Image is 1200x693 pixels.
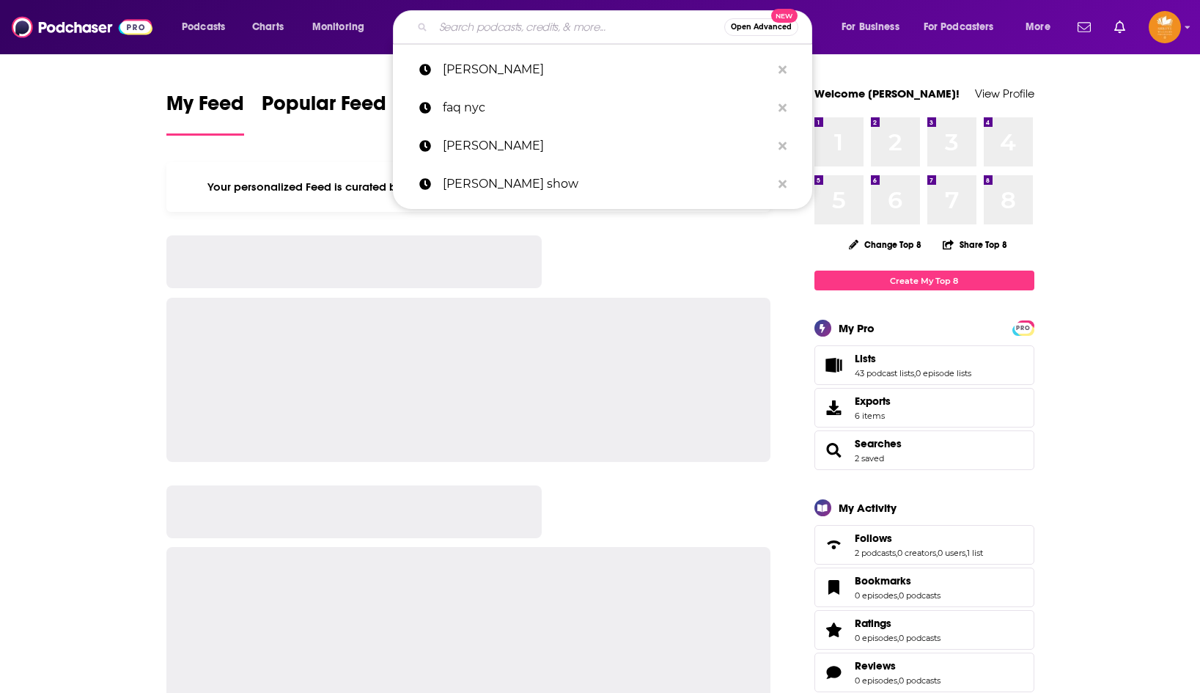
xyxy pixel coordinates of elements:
span: , [897,675,899,686]
a: 1 list [967,548,983,558]
span: Monitoring [312,17,364,37]
a: [PERSON_NAME] [393,51,812,89]
span: PRO [1015,323,1032,334]
button: Open AdvancedNew [724,18,798,36]
a: Bookmarks [855,574,941,587]
a: 0 users [938,548,965,558]
p: faq nyc [443,89,771,127]
a: Bookmarks [820,577,849,598]
span: Exports [855,395,891,408]
div: Your personalized Feed is curated based on the Podcasts, Creators, Users, and Lists that you Follow. [166,162,771,212]
span: , [896,548,897,558]
a: Create My Top 8 [814,271,1034,290]
span: Open Advanced [731,23,792,31]
a: 0 podcasts [899,675,941,686]
span: More [1026,17,1050,37]
a: Follows [820,535,849,555]
span: For Podcasters [924,17,994,37]
span: Ratings [855,617,891,630]
button: open menu [914,15,1015,39]
a: [PERSON_NAME] show [393,165,812,203]
button: Share Top 8 [942,230,1008,259]
button: open menu [302,15,383,39]
button: open menu [1015,15,1069,39]
span: , [897,590,899,601]
button: open menu [831,15,918,39]
img: Podchaser - Follow, Share and Rate Podcasts [12,13,152,41]
a: 0 creators [897,548,936,558]
a: Ratings [855,617,941,630]
button: Change Top 8 [840,235,931,254]
span: Ratings [814,610,1034,650]
div: My Activity [839,501,897,515]
a: 2 saved [855,453,884,463]
input: Search podcasts, credits, & more... [433,15,724,39]
span: 6 items [855,411,891,421]
span: Reviews [814,653,1034,692]
a: Follows [855,532,983,545]
a: 2 podcasts [855,548,896,558]
a: 0 episodes [855,590,897,601]
span: , [914,368,916,378]
span: , [965,548,967,558]
a: Lists [855,352,971,365]
span: , [936,548,938,558]
button: Show profile menu [1149,11,1181,43]
span: Logged in as ShreveWilliams [1149,11,1181,43]
a: Welcome [PERSON_NAME]! [814,87,960,100]
p: tanya acker show [443,165,771,203]
p: harry siegel [443,51,771,89]
a: Lists [820,355,849,375]
img: User Profile [1149,11,1181,43]
a: Searches [855,437,902,450]
div: My Pro [839,321,875,335]
span: , [897,633,899,643]
a: PRO [1015,322,1032,333]
p: tanya acker [443,127,771,165]
a: Show notifications dropdown [1108,15,1131,40]
span: My Feed [166,91,244,125]
span: Charts [252,17,284,37]
button: open menu [172,15,244,39]
a: Ratings [820,620,849,640]
a: Charts [243,15,292,39]
span: Podcasts [182,17,225,37]
a: Show notifications dropdown [1072,15,1097,40]
span: Follows [855,532,892,545]
a: [PERSON_NAME] [393,127,812,165]
a: Exports [814,388,1034,428]
a: 0 episode lists [916,368,971,378]
a: Popular Feed [262,91,386,136]
span: Lists [814,345,1034,385]
a: My Feed [166,91,244,136]
div: Search podcasts, credits, & more... [407,10,826,44]
span: Bookmarks [855,574,911,587]
a: Reviews [820,662,849,683]
span: Follows [814,525,1034,565]
span: Popular Feed [262,91,386,125]
a: 0 episodes [855,633,897,643]
span: Bookmarks [814,568,1034,607]
span: Searches [814,430,1034,470]
a: View Profile [975,87,1034,100]
a: Reviews [855,659,941,672]
span: New [771,9,798,23]
span: Exports [820,397,849,418]
a: faq nyc [393,89,812,127]
span: Lists [855,352,876,365]
span: Reviews [855,659,896,672]
a: Searches [820,440,849,461]
a: 0 episodes [855,675,897,686]
a: 0 podcasts [899,590,941,601]
a: 43 podcast lists [855,368,914,378]
span: For Business [842,17,899,37]
a: 0 podcasts [899,633,941,643]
